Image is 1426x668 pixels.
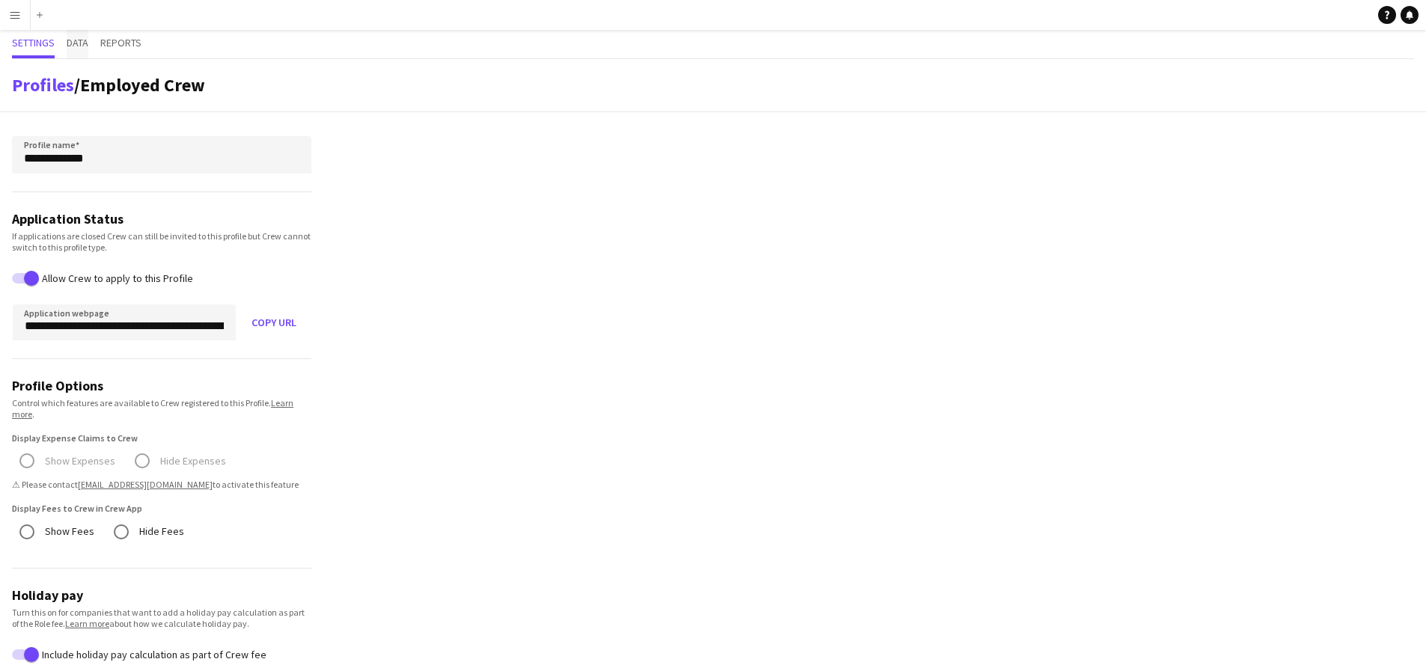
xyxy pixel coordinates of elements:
[39,648,266,660] label: Include holiday pay calculation as part of Crew fee
[12,74,205,96] h1: /
[80,73,205,96] span: Employed Crew
[12,397,311,420] div: Control which features are available to Crew registered to this Profile. .
[39,272,193,284] label: Allow Crew to apply to this Profile
[12,377,311,394] h3: Profile Options
[12,37,55,48] span: Settings
[12,607,311,629] div: Turn this on for companies that want to add a holiday pay calculation as part of the Role fee. ab...
[78,479,213,490] a: [EMAIL_ADDRESS][DOMAIN_NAME]
[42,520,94,543] label: Show Fees
[136,520,184,543] label: Hide Fees
[237,304,311,340] button: Copy URL
[12,432,311,445] label: Display Expense Claims to Crew
[12,479,311,490] span: ⚠ Please contact to activate this feature
[67,37,88,48] span: Data
[12,586,311,604] h3: Holiday pay
[12,397,293,420] a: Learn more
[12,210,311,227] h3: Application Status
[12,230,311,253] div: If applications are closed Crew can still be invited to this profile but Crew cannot switch to th...
[100,37,141,48] span: Reports
[65,618,109,629] a: Learn more
[12,73,74,96] a: Profiles
[12,502,311,515] label: Display Fees to Crew in Crew App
